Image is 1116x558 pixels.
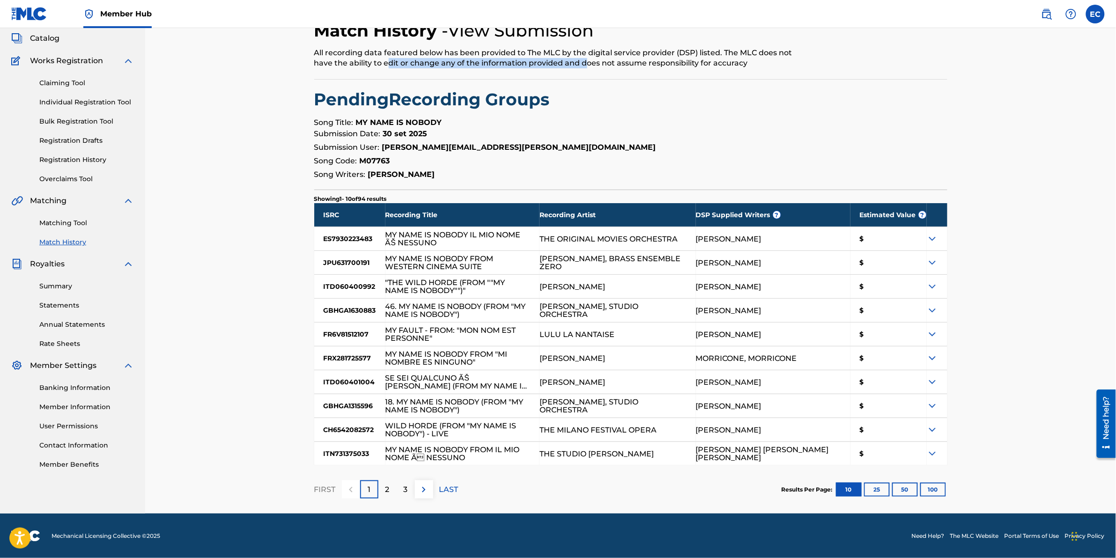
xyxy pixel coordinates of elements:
[11,33,22,44] img: Catalog
[696,259,761,267] div: [PERSON_NAME]
[540,426,657,434] div: THE MILANO FESTIVAL OPERA
[39,237,134,247] a: Match History
[540,302,687,318] div: [PERSON_NAME], STUDIO ORCHESTRA
[314,170,366,179] span: Song Writers:
[540,378,605,386] div: [PERSON_NAME]
[360,156,390,165] strong: M07763
[39,383,134,393] a: Banking Information
[927,376,938,388] img: Expand Icon
[123,195,134,206] img: expand
[314,442,385,465] div: ITN731375033
[39,174,134,184] a: Overclaims Tool
[123,258,134,270] img: expand
[385,255,531,271] div: MY NAME IS NOBODY FROM WESTERN CINEMA SUITE
[1069,513,1116,558] div: Widget chat
[927,233,938,244] img: Expand Icon
[950,532,999,540] a: The MLC Website
[1090,386,1116,461] iframe: Resource Center
[39,97,134,107] a: Individual Registration Tool
[850,227,927,250] div: $
[314,118,354,127] span: Song Title:
[927,305,938,316] img: Expand Icon
[850,394,927,418] div: $
[864,483,890,497] button: 25
[314,299,385,322] div: GBHGA1630883
[1041,8,1052,20] img: search
[314,48,802,68] div: All recording data featured below has been provided to The MLC by the digital service provider (D...
[927,352,938,364] img: Expand Icon
[368,484,370,495] p: 1
[11,195,23,206] img: Matching
[356,118,442,127] strong: MY NAME IS NOBODY
[123,360,134,371] img: expand
[850,442,927,465] div: $
[314,394,385,418] div: GBHGA1315596
[850,203,927,227] div: Estimated Value
[850,251,927,274] div: $
[773,211,781,219] span: ?
[927,281,938,292] img: Expand Icon
[696,235,761,243] div: [PERSON_NAME]
[39,301,134,310] a: Statements
[39,339,134,349] a: Rate Sheets
[850,346,927,370] div: $
[1086,5,1105,23] div: User Menu
[314,195,387,203] p: Showing 1 - 10 of 94 results
[100,8,152,19] span: Member Hub
[1065,8,1077,20] img: help
[314,203,385,227] div: ISRC
[850,299,927,322] div: $
[11,360,22,371] img: Member Settings
[11,530,40,542] img: logo
[39,78,134,88] a: Claiming Tool
[850,418,927,441] div: $
[696,378,761,386] div: [PERSON_NAME]
[540,354,605,362] div: [PERSON_NAME]
[927,400,938,411] img: Expand Icon
[39,136,134,146] a: Registration Drafts
[920,483,946,497] button: 100
[39,441,134,450] a: Contact Information
[52,532,160,540] span: Mechanical Licensing Collective © 2025
[30,33,59,44] span: Catalog
[39,421,134,431] a: User Permissions
[540,398,687,414] div: [PERSON_NAME], STUDIO ORCHESTRA
[836,483,862,497] button: 10
[540,330,614,338] div: LULU LA NANTAISE
[385,446,531,462] div: MY NAME IS NOBODY FROM IL MIO NOME Ã NESSUNO
[385,203,540,227] div: Recording Title
[927,329,938,340] img: Expand Icon
[39,218,134,228] a: Matching Tool
[385,302,531,318] div: 46. MY NAME IS NOBODY (FROM "MY NAME IS NOBODY")
[850,275,927,298] div: $
[696,446,841,462] div: [PERSON_NAME] [PERSON_NAME] [PERSON_NAME]
[404,484,408,495] p: 3
[540,203,696,227] div: Recording Artist
[30,55,103,66] span: Works Registration
[39,117,134,126] a: Bulk Registration Tool
[11,7,47,21] img: MLC Logo
[385,374,531,390] div: SE SEI QUALCUNO ÃŠ [PERSON_NAME] (FROM MY NAME IS NOBODY ) (#2)
[314,484,336,495] p: FIRST
[385,231,531,247] div: MY NAME IS NOBODY IL MIO NOME ÃŠ NESSUNO
[442,20,594,41] h4: - View Submission
[385,422,531,438] div: WILD HORDE (FROM "MY NAME IS NOBODY") - LIVE
[927,257,938,268] img: Expand Icon
[314,20,442,41] h2: Match History
[1062,5,1080,23] div: Help
[696,402,761,410] div: [PERSON_NAME]
[927,424,938,435] img: Expand Icon
[39,460,134,470] a: Member Benefits
[540,450,654,458] div: THE STUDIO [PERSON_NAME]
[314,275,385,298] div: ITD060400992
[314,227,385,250] div: ES7930223483
[385,484,390,495] p: 2
[919,211,926,219] span: ?
[696,307,761,315] div: [PERSON_NAME]
[314,346,385,370] div: FRX281725577
[696,354,797,362] div: MORRICONE, MORRICONE
[1072,522,1078,551] div: Trascina
[912,532,945,540] a: Need Help?
[1037,5,1056,23] a: Public Search
[39,155,134,165] a: Registration History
